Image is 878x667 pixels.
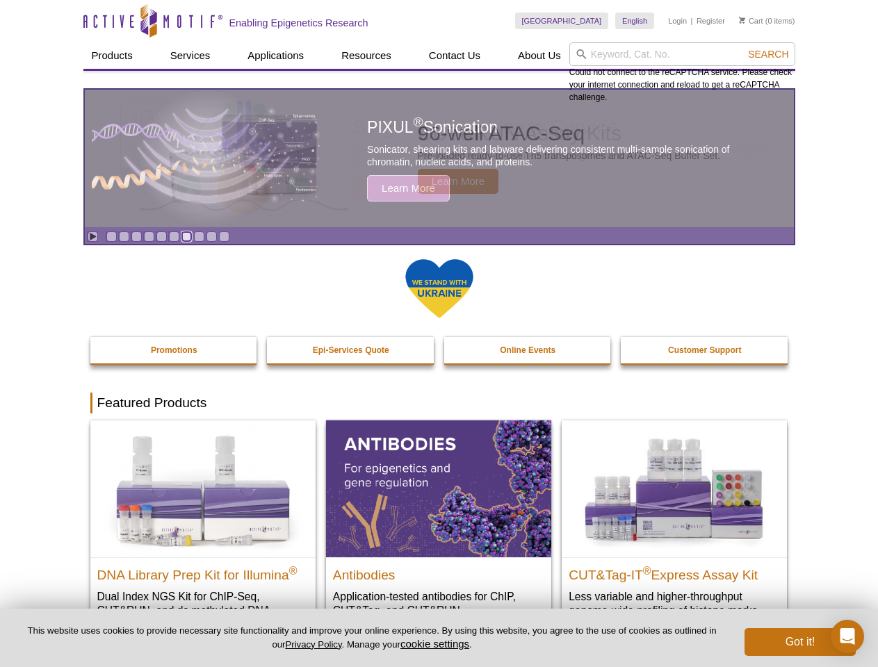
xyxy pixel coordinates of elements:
a: Register [697,16,725,26]
li: | [691,13,693,29]
a: Applications [239,42,312,69]
div: Could not connect to the reCAPTCHA service. Please check your internet connection and reload to g... [569,42,795,104]
a: Go to slide 6 [169,231,179,242]
img: Your Cart [739,17,745,24]
a: DNA Library Prep Kit for Illumina DNA Library Prep Kit for Illumina® Dual Index NGS Kit for ChIP-... [90,420,316,645]
button: cookie settings [400,638,469,650]
a: About Us [510,42,569,69]
p: Application-tested antibodies for ChIP, CUT&Tag, and CUT&RUN. [333,589,544,618]
h2: Antibodies [333,561,544,582]
a: Go to slide 4 [144,231,154,242]
a: Products [83,42,141,69]
sup: ® [414,115,423,130]
strong: Promotions [151,345,197,355]
strong: Online Events [500,345,555,355]
a: PIXUL sonication PIXUL®Sonication Sonicator, shearing kits and labware delivering consistent mult... [85,90,794,227]
a: Go to slide 3 [131,231,142,242]
a: Go to slide 8 [194,231,204,242]
a: [GEOGRAPHIC_DATA] [515,13,609,29]
p: Dual Index NGS Kit for ChIP-Seq, CUT&RUN, and ds methylated DNA assays. [97,589,309,632]
h2: CUT&Tag-IT Express Assay Kit [569,561,780,582]
a: Cart [739,16,763,26]
input: Keyword, Cat. No. [569,42,795,66]
p: Less variable and higher-throughput genome-wide profiling of histone marks​. [569,589,780,618]
a: Online Events [444,337,612,363]
img: PIXUL sonication [92,89,321,228]
img: DNA Library Prep Kit for Illumina [90,420,316,557]
button: Search [744,48,792,60]
a: Go to slide 9 [206,231,217,242]
a: English [615,13,654,29]
a: Privacy Policy [285,639,341,650]
img: All Antibodies [326,420,551,557]
li: (0 items) [739,13,795,29]
a: Go to slide 5 [156,231,167,242]
img: CUT&Tag-IT® Express Assay Kit [562,420,787,557]
strong: Epi-Services Quote [313,345,389,355]
span: Learn More [367,175,450,201]
span: PIXUL Sonication [367,118,498,136]
button: Got it! [745,628,856,656]
div: Open Intercom Messenger [831,620,864,653]
a: Go to slide 7 [181,231,192,242]
span: Search [748,49,788,60]
a: Go to slide 1 [106,231,117,242]
strong: Customer Support [668,345,741,355]
a: Toggle autoplay [88,231,98,242]
a: Epi-Services Quote [267,337,435,363]
a: Go to slide 10 [219,231,229,242]
h2: Featured Products [90,393,788,413]
a: Customer Support [621,337,789,363]
sup: ® [289,564,298,576]
h2: DNA Library Prep Kit for Illumina [97,561,309,582]
p: This website uses cookies to provide necessary site functionality and improve your online experie... [22,625,722,651]
sup: ® [643,564,651,576]
a: Promotions [90,337,259,363]
a: Resources [333,42,400,69]
a: CUT&Tag-IT® Express Assay Kit CUT&Tag-IT®Express Assay Kit Less variable and higher-throughput ge... [562,420,787,631]
p: Sonicator, shearing kits and labware delivering consistent multi-sample sonication of chromatin, ... [367,143,762,168]
a: Go to slide 2 [119,231,129,242]
a: Contact Us [421,42,489,69]
img: We Stand With Ukraine [405,258,474,320]
a: All Antibodies Antibodies Application-tested antibodies for ChIP, CUT&Tag, and CUT&RUN. [326,420,551,631]
a: Services [162,42,219,69]
article: PIXUL Sonication [85,90,794,227]
h2: Enabling Epigenetics Research [229,17,368,29]
a: Login [668,16,687,26]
